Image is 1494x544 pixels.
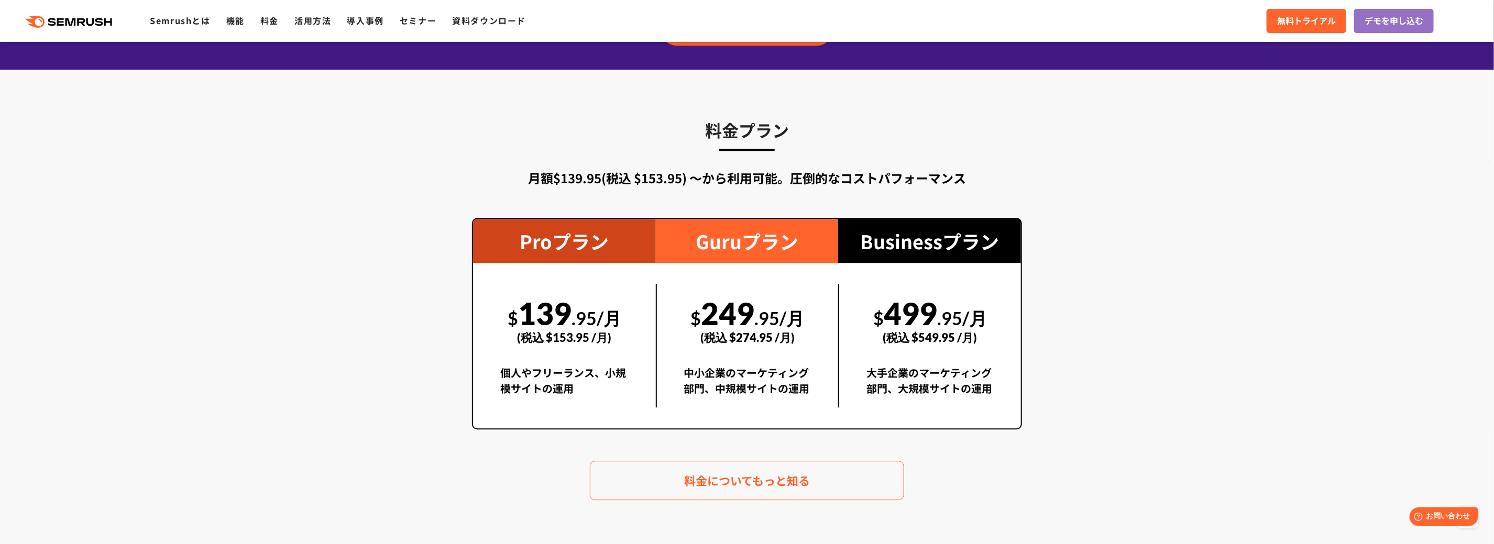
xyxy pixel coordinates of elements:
a: セミナー [400,14,436,27]
a: デモを申し込む [1354,9,1434,33]
span: $ [690,307,701,329]
a: 無料トライアル [1267,9,1346,33]
div: (税込 $153.95 /月) [500,319,629,356]
a: 料金 [260,14,279,27]
a: 機能 [226,14,245,27]
a: Semrushとは [150,14,210,27]
div: 499 [866,284,994,356]
h3: 料金プラン [472,117,1022,143]
a: 導入事例 [347,14,384,27]
span: $ [508,307,518,329]
span: .95/月 [754,307,804,329]
div: 中小企業のマーケティング部門、中規模サイトの運用 [684,365,811,407]
div: 249 [684,284,811,356]
div: 個人やフリーランス、小規模サイトの運用 [500,365,629,407]
a: 料金についてもっと知る [590,461,904,500]
div: 大手企業のマーケティング部門、大規模サイトの運用 [866,365,994,407]
div: Proプラン [473,219,656,263]
span: $ [873,307,884,329]
div: Guruプラン [656,219,839,263]
iframe: Help widget launcher [1401,503,1482,532]
a: 活用方法 [294,14,331,27]
span: 料金についてもっと知る [684,471,810,490]
a: 資料ダウンロード [452,14,526,27]
div: (税込 $549.95 /月) [866,319,994,356]
div: Businessプラン [838,219,1021,263]
div: (税込 $274.95 /月) [684,319,811,356]
span: .95/月 [572,307,621,329]
span: デモを申し込む [1365,14,1423,28]
div: 139 [500,284,629,356]
div: 月額$139.95(税込 $153.95) 〜から利用可能。圧倒的なコストパフォーマンス [472,169,1022,187]
span: .95/月 [937,307,987,329]
span: 無料トライアル [1277,14,1336,28]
